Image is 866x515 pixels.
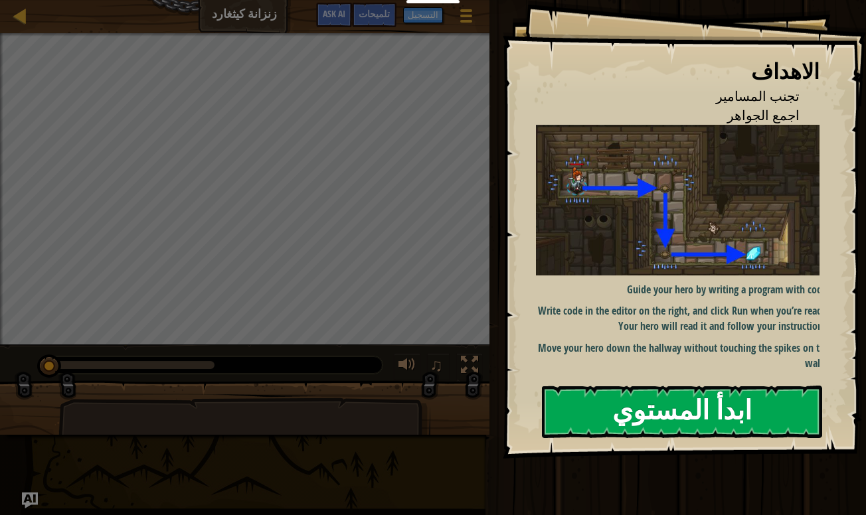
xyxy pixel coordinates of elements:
button: إظهار قائمة اللعبة [450,3,483,34]
button: ♫ [427,353,450,380]
span: Ask AI [323,7,345,20]
span: تجنب المسامير [716,87,800,105]
p: Write code in the editor on the right, and click Run when you’re ready. Your hero will read it an... [536,303,829,334]
button: Ask AI [316,3,352,27]
span: اجمع الجواهر [727,106,800,124]
button: التسجيل [403,7,443,23]
button: ابدأ المستوي [542,386,822,438]
li: اجمع الجواهر [519,106,816,125]
div: الاهداف [536,56,820,87]
span: تلميحات [359,7,390,20]
span: ♫ [430,355,443,375]
button: تعديل الصوت [394,353,420,380]
p: Guide your hero by writing a program with code! [536,282,829,297]
p: Move your hero down the hallway without touching the spikes on the walls. [536,340,829,371]
button: تبديل الشاشة الكاملة [456,353,483,380]
img: Dungeons of kithgard [536,125,829,275]
li: تجنب المسامير [519,87,816,106]
button: Ask AI [22,492,38,508]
